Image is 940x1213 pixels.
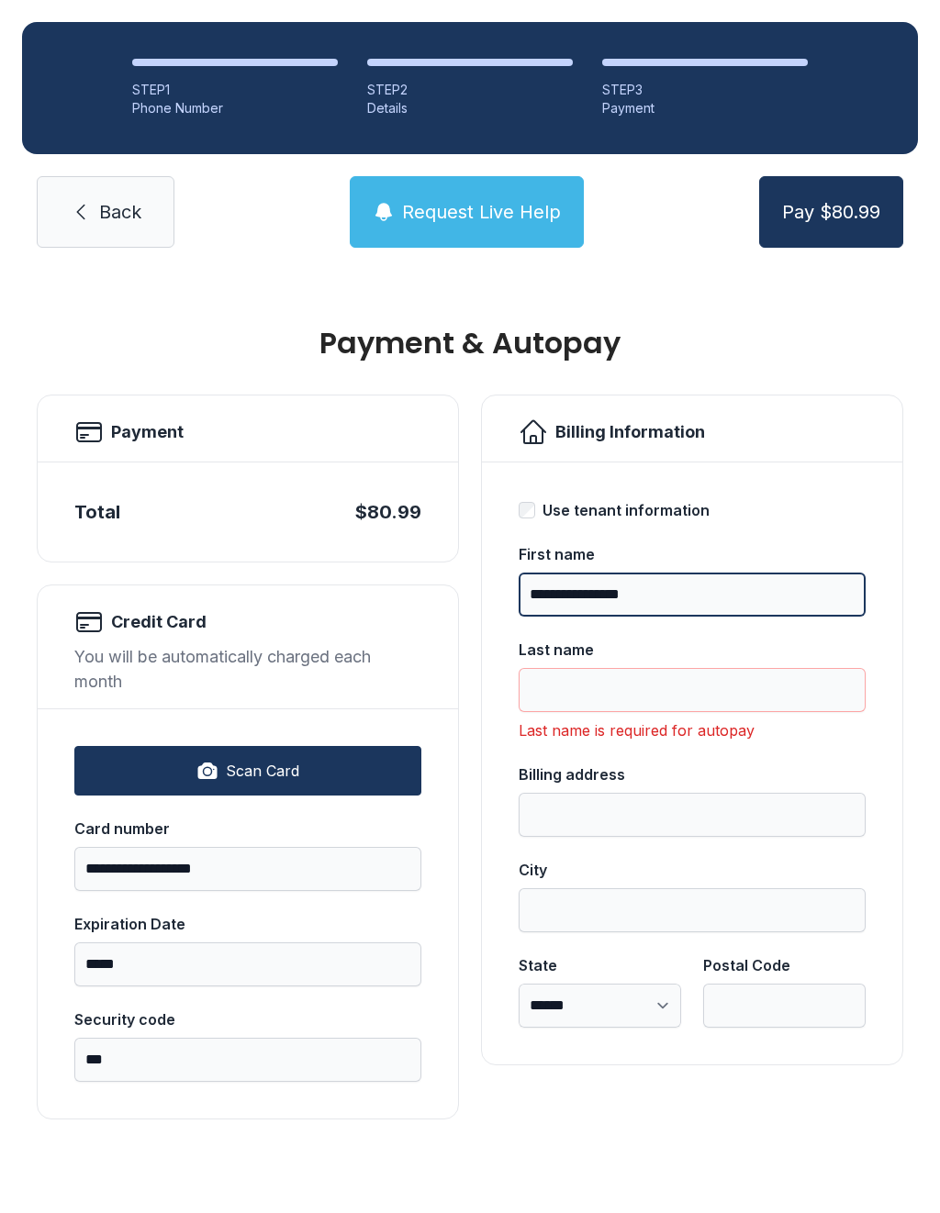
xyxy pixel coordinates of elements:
[37,328,903,358] h1: Payment & Autopay
[74,644,421,694] div: You will be automatically charged each month
[132,81,338,99] div: STEP 1
[111,609,207,635] h2: Credit Card
[543,499,710,521] div: Use tenant information
[602,99,808,117] div: Payment
[555,419,705,445] h2: Billing Information
[111,419,184,445] h2: Payment
[74,1038,421,1082] input: Security code
[74,847,421,891] input: Card number
[367,81,573,99] div: STEP 2
[519,639,866,661] div: Last name
[519,719,866,741] div: Last name is required for autopay
[519,984,681,1028] select: State
[519,668,866,712] input: Last name
[519,793,866,837] input: Billing address
[355,499,421,525] div: $80.99
[226,760,299,782] span: Scan Card
[519,859,866,881] div: City
[602,81,808,99] div: STEP 3
[519,888,866,932] input: City
[74,942,421,986] input: Expiration Date
[703,984,866,1028] input: Postal Code
[132,99,338,117] div: Phone Number
[402,199,561,225] span: Request Live Help
[74,1008,421,1030] div: Security code
[74,499,120,525] div: Total
[99,199,141,225] span: Back
[703,954,866,976] div: Postal Code
[519,543,866,565] div: First name
[519,954,681,976] div: State
[782,199,880,225] span: Pay $80.99
[519,573,866,617] input: First name
[74,913,421,935] div: Expiration Date
[519,763,866,785] div: Billing address
[74,818,421,840] div: Card number
[367,99,573,117] div: Details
